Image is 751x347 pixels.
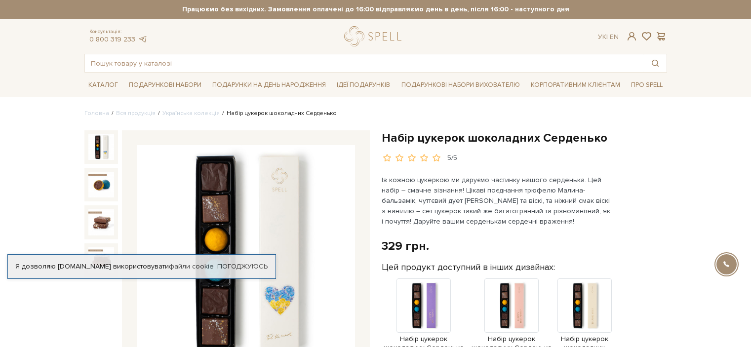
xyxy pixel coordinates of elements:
[396,278,451,333] img: Продукт
[397,77,524,93] a: Подарункові набори вихователю
[84,77,122,93] a: Каталог
[88,134,114,160] img: Набір цукерок шоколадних Серденько
[89,35,135,43] a: 0 800 319 233
[344,26,406,46] a: logo
[89,29,148,35] span: Консультація:
[447,154,457,163] div: 5/5
[382,175,613,227] p: Із кожною цукеркою ми даруємо частинку нашого серденька. Цей набір – смачне зізнання! Цікаві поєд...
[88,209,114,235] img: Набір цукерок шоколадних Серденько
[84,5,667,14] strong: Працюємо без вихідних. Замовлення оплачені до 16:00 відправляємо день в день, після 16:00 - насту...
[333,77,394,93] a: Ідеї подарунків
[627,77,667,93] a: Про Spell
[220,109,337,118] li: Набір цукерок шоколадних Серденько
[138,35,148,43] a: telegram
[125,77,205,93] a: Подарункові набори
[208,77,330,93] a: Подарунки на День народження
[382,262,555,273] label: Цей продукт доступний в інших дизайнах:
[162,110,220,117] a: Українська колекція
[169,262,214,270] a: файли cookie
[88,247,114,273] img: Набір цукерок шоколадних Серденько
[557,278,612,333] img: Продукт
[8,262,276,271] div: Я дозволяю [DOMAIN_NAME] використовувати
[85,54,644,72] input: Пошук товару у каталозі
[610,33,619,41] a: En
[598,33,619,41] div: Ук
[84,110,109,117] a: Головна
[116,110,156,117] a: Вся продукція
[527,77,624,93] a: Корпоративним клієнтам
[382,238,429,254] div: 329 грн.
[88,172,114,197] img: Набір цукерок шоколадних Серденько
[484,278,539,333] img: Продукт
[606,33,608,41] span: |
[382,130,667,146] h1: Набір цукерок шоколадних Серденько
[217,262,268,271] a: Погоджуюсь
[644,54,667,72] button: Пошук товару у каталозі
